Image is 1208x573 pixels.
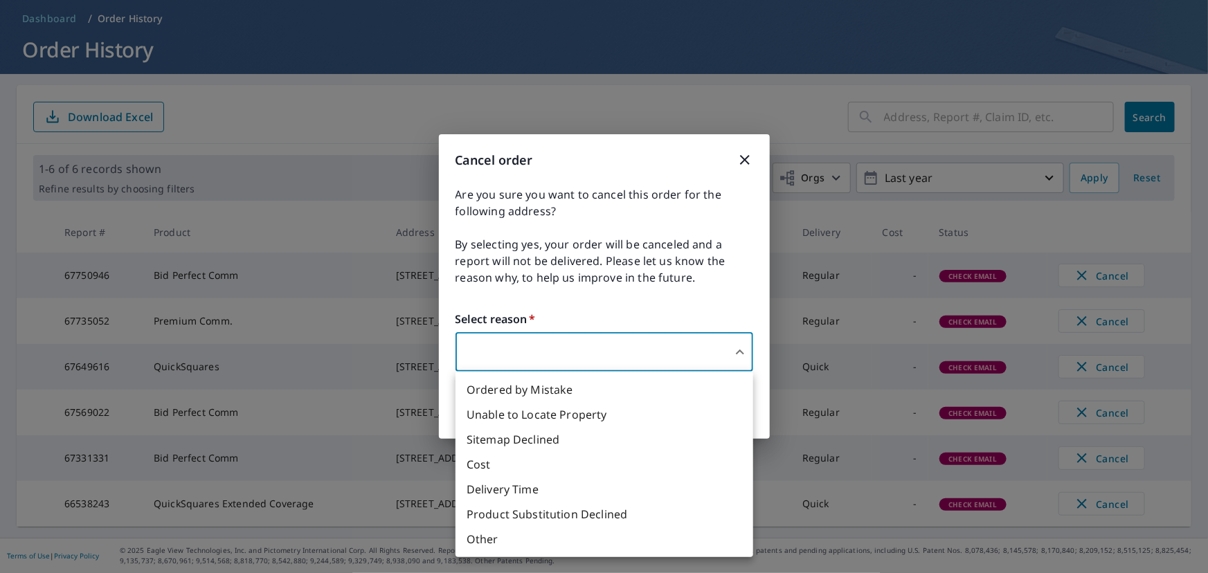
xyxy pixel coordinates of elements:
li: Other [456,527,753,552]
li: Product Substitution Declined [456,502,753,527]
li: Sitemap Declined [456,427,753,452]
li: Delivery Time [456,477,753,502]
li: Unable to Locate Property [456,402,753,427]
li: Cost [456,452,753,477]
li: Ordered by Mistake [456,377,753,402]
